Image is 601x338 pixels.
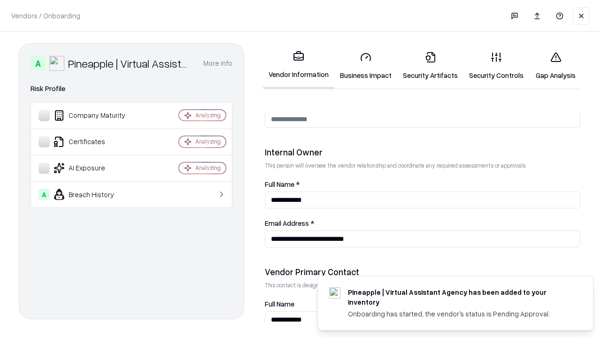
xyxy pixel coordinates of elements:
a: Vendor Information [263,43,334,89]
div: Analyzing [195,164,221,172]
div: Onboarding has started, the vendor's status is Pending Approval. [348,309,570,319]
a: Security Artifacts [397,44,463,88]
label: Full Name * [265,181,580,188]
label: Full Name [265,300,580,307]
label: Email Address * [265,220,580,227]
div: Certificates [39,136,151,147]
div: Pineapple | Virtual Assistant Agency has been added to your inventory [348,287,570,307]
div: Pineapple | Virtual Assistant Agency [68,56,192,71]
img: Pineapple | Virtual Assistant Agency [49,56,64,71]
a: Gap Analysis [529,44,582,88]
a: Business Impact [334,44,397,88]
div: Internal Owner [265,146,580,158]
p: This contact is designated to receive the assessment request from Shift [265,281,580,289]
div: Vendor Primary Contact [265,266,580,277]
a: Security Controls [463,44,529,88]
img: trypineapple.com [329,287,340,299]
p: This person will oversee the vendor relationship and coordinate any required assessments or appro... [265,161,580,169]
p: Vendors / Onboarding [11,11,80,21]
div: Company Maturity [39,110,151,121]
div: Analyzing [195,138,221,146]
div: Risk Profile [31,83,232,94]
div: A [39,189,50,200]
div: A [31,56,46,71]
div: Breach History [39,189,151,200]
div: AI Exposure [39,162,151,174]
button: More info [203,55,232,72]
div: Analyzing [195,111,221,119]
